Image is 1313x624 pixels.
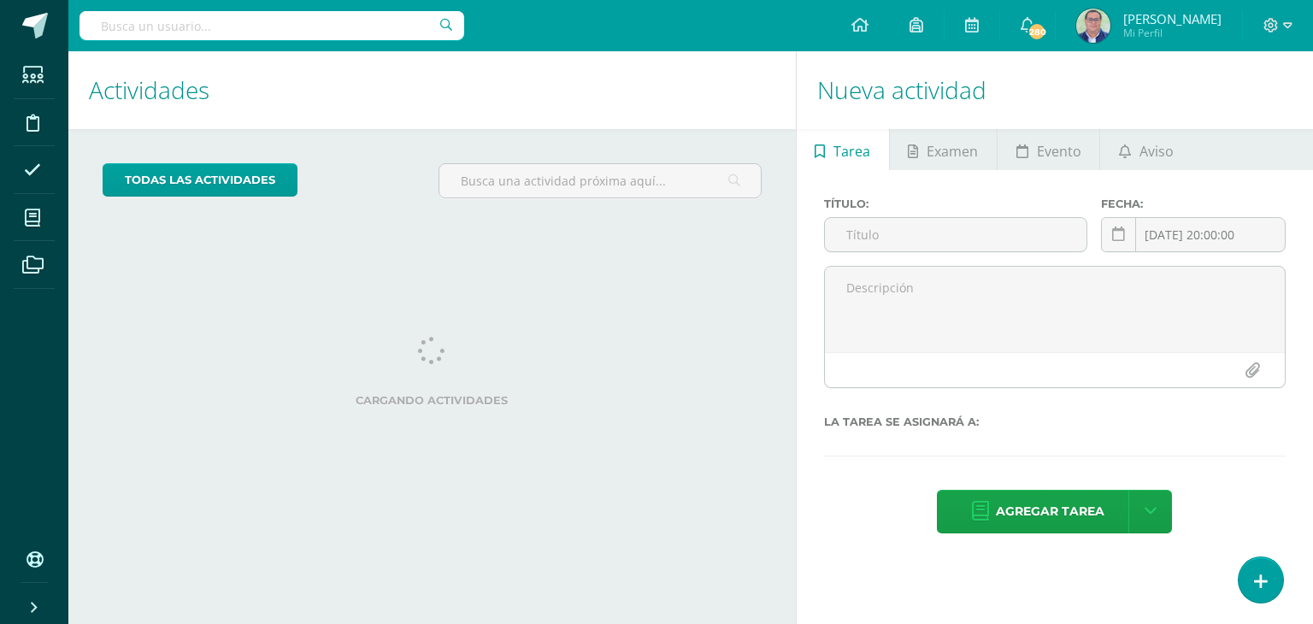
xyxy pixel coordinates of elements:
[824,197,1088,210] label: Título:
[1101,197,1286,210] label: Fecha:
[833,131,870,172] span: Tarea
[817,51,1292,129] h1: Nueva actividad
[1102,218,1285,251] input: Fecha de entrega
[1100,129,1192,170] a: Aviso
[890,129,997,170] a: Examen
[1076,9,1110,43] img: eac5640a810b8dcfe6ce893a14069202.png
[439,164,760,197] input: Busca una actividad próxima aquí...
[89,51,775,129] h1: Actividades
[79,11,464,40] input: Busca un usuario...
[1139,131,1174,172] span: Aviso
[1123,26,1222,40] span: Mi Perfil
[103,394,762,407] label: Cargando actividades
[1027,22,1046,41] span: 280
[927,131,978,172] span: Examen
[1123,10,1222,27] span: [PERSON_NAME]
[824,415,1286,428] label: La tarea se asignará a:
[103,163,297,197] a: todas las Actividades
[1037,131,1081,172] span: Evento
[998,129,1099,170] a: Evento
[996,491,1104,533] span: Agregar tarea
[825,218,1087,251] input: Título
[797,129,889,170] a: Tarea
